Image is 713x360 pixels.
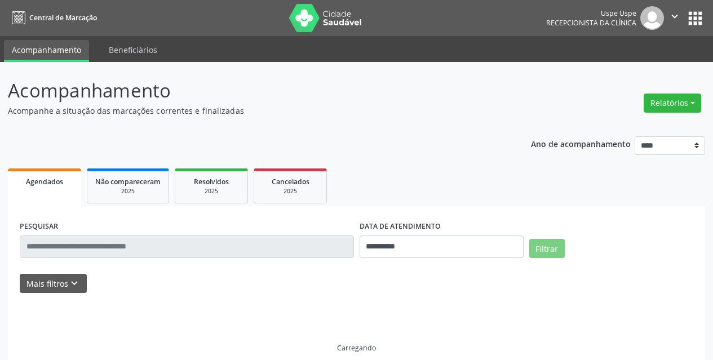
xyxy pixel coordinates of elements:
span: Cancelados [272,177,309,186]
span: Agendados [26,177,63,186]
label: PESQUISAR [20,218,58,235]
div: 2025 [262,187,318,195]
div: 2025 [95,187,161,195]
button: Filtrar [529,239,565,258]
label: DATA DE ATENDIMENTO [360,218,441,235]
span: Recepcionista da clínica [546,18,636,28]
button: apps [685,8,705,28]
a: Beneficiários [101,40,165,60]
i: keyboard_arrow_down [68,277,81,290]
button: Mais filtroskeyboard_arrow_down [20,274,87,294]
i:  [668,10,681,23]
div: Carregando [337,343,376,353]
span: Central de Marcação [29,13,97,23]
button:  [664,6,685,30]
div: Uspe Uspe [546,8,636,18]
span: Resolvidos [194,177,229,186]
button: Relatórios [644,94,701,113]
a: Central de Marcação [8,8,97,27]
img: img [640,6,664,30]
a: Acompanhamento [4,40,89,62]
p: Acompanhamento [8,77,496,105]
div: 2025 [183,187,240,195]
span: Não compareceram [95,177,161,186]
p: Ano de acompanhamento [531,136,631,150]
p: Acompanhe a situação das marcações correntes e finalizadas [8,105,496,117]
